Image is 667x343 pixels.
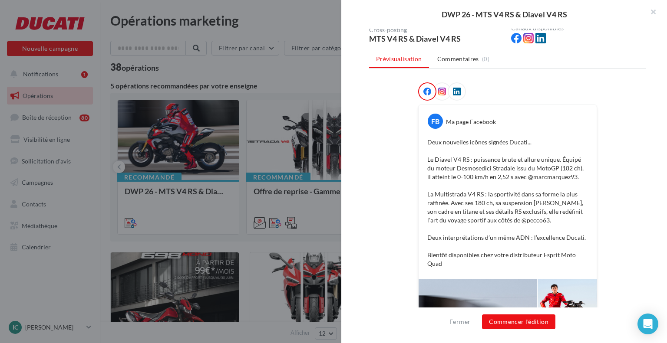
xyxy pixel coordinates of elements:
[482,56,489,62] span: (0)
[446,317,474,327] button: Fermer
[369,35,504,42] div: MTS V4 RS & Diavel V4 RS
[355,10,653,18] div: DWP 26 - MTS V4 RS & Diavel V4 RS
[437,55,479,63] span: Commentaires
[637,314,658,334] div: Open Intercom Messenger
[428,114,443,129] div: FB
[482,314,555,329] button: Commencer l'édition
[446,118,496,126] div: Ma page Facebook
[427,138,588,268] p: Deux nouvelles icônes signées Ducati... Le Diavel V4 RS : puissance brute et allure unique. Équip...
[511,25,646,31] div: Canaux disponibles
[369,27,504,33] div: Cross-posting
